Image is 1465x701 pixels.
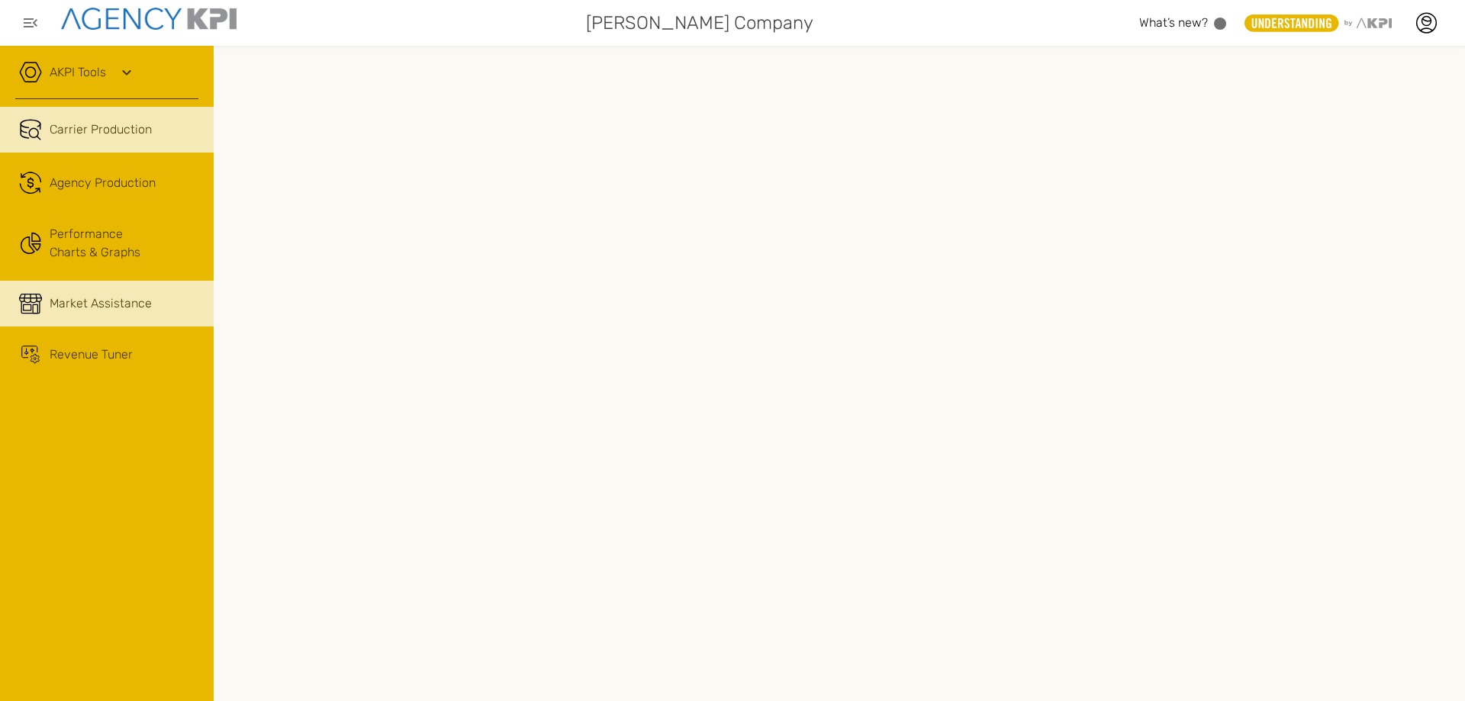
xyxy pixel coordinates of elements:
[50,121,152,139] span: Carrier Production
[50,346,133,364] span: Revenue Tuner
[50,294,152,313] span: Market Assistance
[586,9,813,37] span: [PERSON_NAME] Company
[61,8,237,30] img: agencykpi-logo-550x69-2d9e3fa8.png
[50,174,156,192] span: Agency Production
[50,63,106,82] a: AKPI Tools
[1139,15,1208,30] span: What’s new?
